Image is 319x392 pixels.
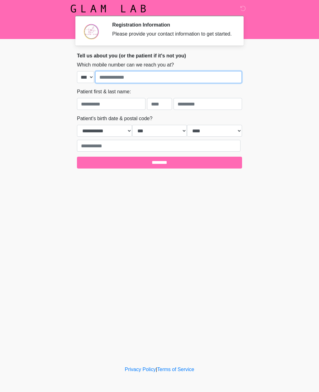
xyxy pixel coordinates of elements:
[125,367,156,372] a: Privacy Policy
[77,61,174,69] label: Which mobile number can we reach you at?
[71,5,146,12] img: Glam Lab Logo
[112,30,233,38] div: Please provide your contact information to get started.
[157,367,194,372] a: Terms of Service
[77,53,242,59] h2: Tell us about you (or the patient if it's not you)
[112,22,233,28] h2: Registration Information
[77,115,152,122] label: Patient's birth date & postal code?
[77,88,131,96] label: Patient first & last name:
[156,367,157,372] a: |
[82,22,100,41] img: Agent Avatar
